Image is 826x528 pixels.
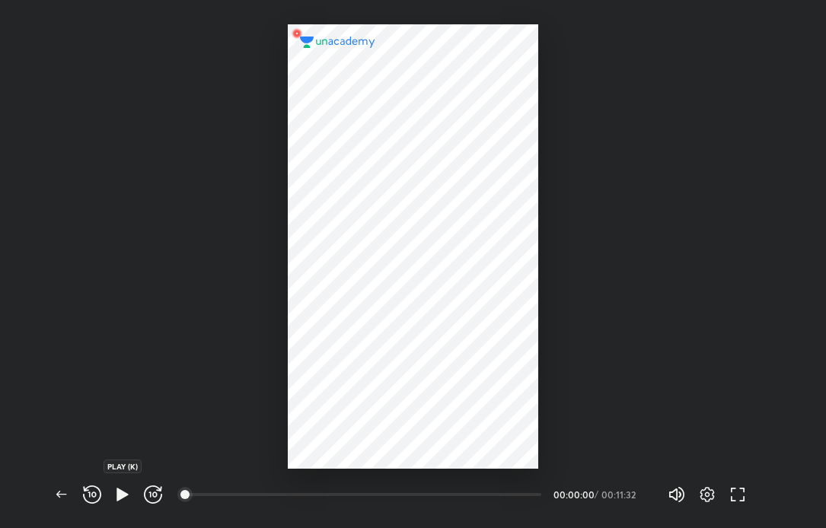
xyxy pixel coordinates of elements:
img: logo.2a7e12a2.svg [300,37,375,48]
div: PLAY (K) [104,460,142,473]
div: / [595,490,598,499]
div: 00:11:32 [601,490,643,499]
img: wMgqJGBwKWe8AAAAABJRU5ErkJggg== [288,24,306,43]
div: 00:00:00 [553,490,592,499]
